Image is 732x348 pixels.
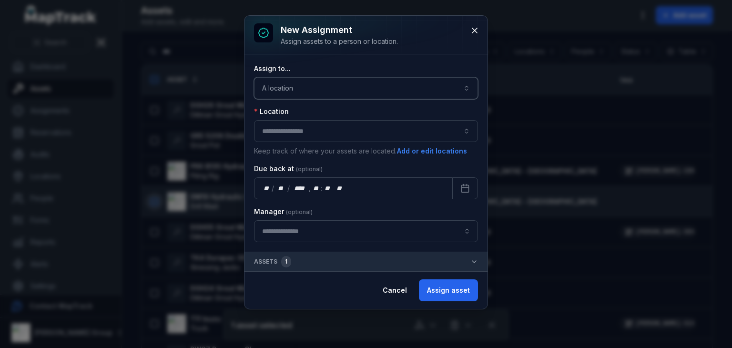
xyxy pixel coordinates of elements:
button: A location [254,77,478,99]
label: Location [254,107,289,116]
label: Manager [254,207,313,216]
label: Due back at [254,164,323,174]
div: day, [262,184,272,193]
p: Keep track of where your assets are located. [254,146,478,156]
div: / [272,184,275,193]
div: , [309,184,312,193]
label: Assign to... [254,64,291,73]
button: Add or edit locations [396,146,468,156]
div: minute, [323,184,333,193]
div: month, [275,184,288,193]
h3: New assignment [281,23,398,37]
input: assignment-add:cf[907ad3fd-eed4-49d8-ad84-d22efbadc5a5]-label [254,220,478,242]
div: : [321,184,323,193]
button: Assets1 [244,252,488,271]
button: Calendar [452,177,478,199]
div: Assign assets to a person or location. [281,37,398,46]
div: / [287,184,291,193]
div: year, [291,184,308,193]
span: Assets [254,256,291,267]
div: am/pm, [335,184,345,193]
div: hour, [312,184,321,193]
button: Assign asset [419,279,478,301]
button: Cancel [375,279,415,301]
div: 1 [281,256,291,267]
